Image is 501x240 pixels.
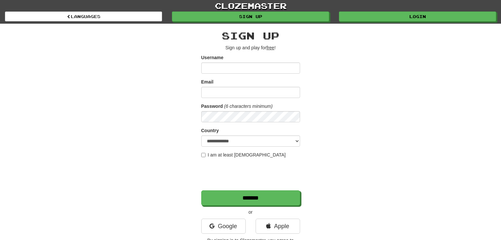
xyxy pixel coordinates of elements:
label: I am at least [DEMOGRAPHIC_DATA] [201,152,286,158]
label: Email [201,79,213,85]
iframe: reCAPTCHA [201,161,301,187]
label: Username [201,54,224,61]
p: or [201,209,300,215]
a: Login [339,12,496,21]
a: Languages [5,12,162,21]
p: Sign up and play for ! [201,44,300,51]
a: Sign up [172,12,329,21]
h2: Sign up [201,30,300,41]
em: (6 characters minimum) [224,104,273,109]
a: Apple [256,219,300,234]
a: Google [201,219,246,234]
label: Password [201,103,223,109]
label: Country [201,127,219,134]
u: free [266,45,274,50]
input: I am at least [DEMOGRAPHIC_DATA] [201,153,206,157]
